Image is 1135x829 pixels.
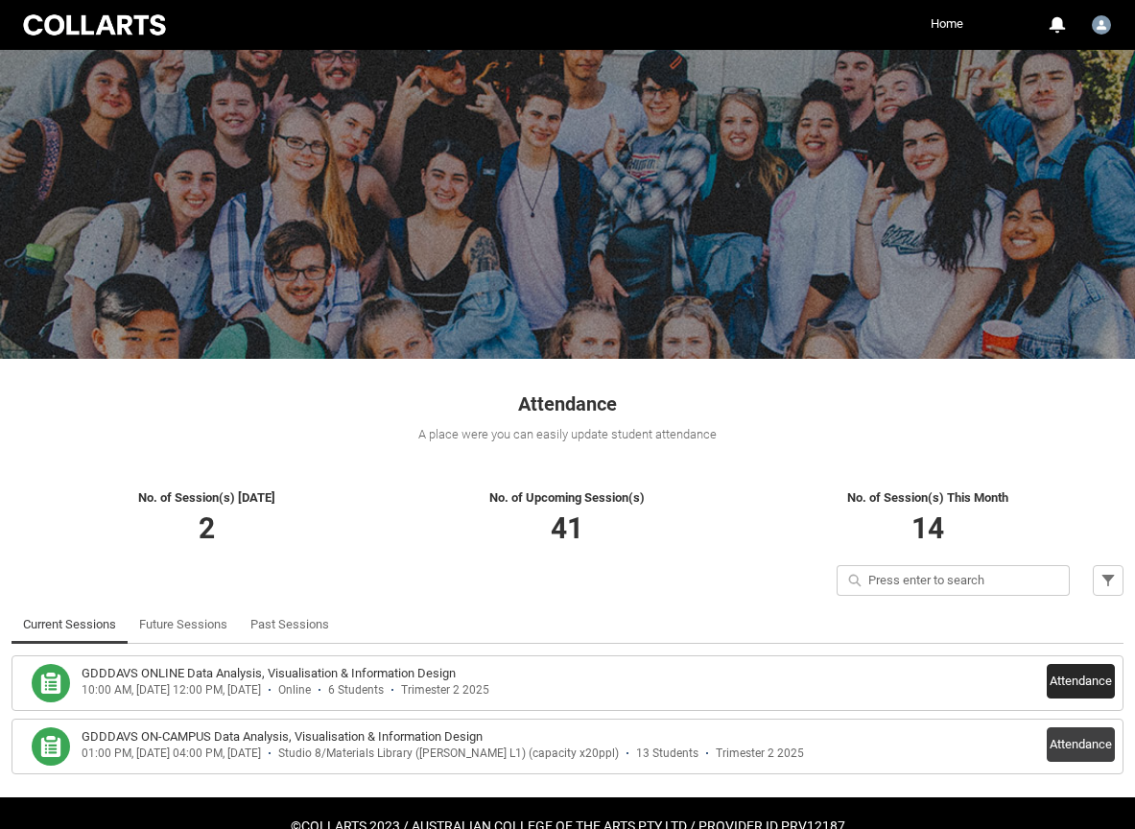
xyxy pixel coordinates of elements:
[12,425,1123,444] div: A place were you can easily update student attendance
[926,10,968,38] a: Home
[128,605,239,644] li: Future Sessions
[1092,15,1111,35] img: Faculty.eismawi
[551,511,583,545] span: 41
[489,490,645,505] span: No. of Upcoming Session(s)
[847,490,1008,505] span: No. of Session(s) This Month
[911,511,944,545] span: 14
[199,511,215,545] span: 2
[837,565,1070,596] input: Press enter to search
[239,605,341,644] li: Past Sessions
[12,605,128,644] li: Current Sessions
[328,683,384,698] div: 6 Students
[82,683,261,698] div: 10:00 AM, [DATE] 12:00 PM, [DATE]
[82,727,483,746] h3: GDDDAVS ON-CAMPUS Data Analysis, Visualisation & Information Design
[518,392,617,415] span: Attendance
[401,683,489,698] div: Trimester 2 2025
[716,746,804,761] div: Trimester 2 2025
[1087,8,1116,38] button: User Profile Faculty.eismawi
[278,683,311,698] div: Online
[1047,664,1115,699] button: Attendance
[23,605,116,644] a: Current Sessions
[82,746,261,761] div: 01:00 PM, [DATE] 04:00 PM, [DATE]
[278,746,619,761] div: Studio 8/Materials Library ([PERSON_NAME] L1) (capacity x20ppl)
[1093,565,1123,596] button: Filter
[250,605,329,644] a: Past Sessions
[636,746,698,761] div: 13 Students
[138,490,275,505] span: No. of Session(s) [DATE]
[82,664,456,683] h3: GDDDAVS ONLINE Data Analysis, Visualisation & Information Design
[139,605,227,644] a: Future Sessions
[1047,727,1115,762] button: Attendance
